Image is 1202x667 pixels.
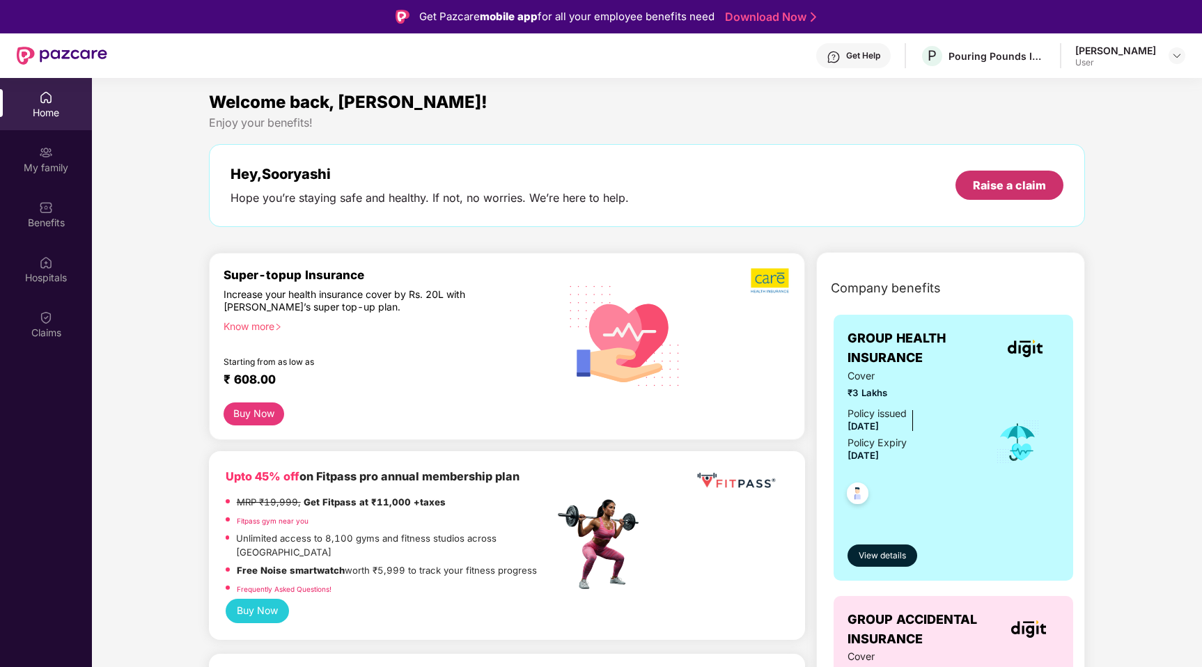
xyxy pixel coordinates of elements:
[559,267,692,402] img: svg+xml;base64,PHN2ZyB4bWxucz0iaHR0cDovL3d3dy53My5vcmcvMjAwMC9zdmciIHhtbG5zOnhsaW5rPSJodHRwOi8vd3...
[1008,340,1043,357] img: insurerLogo
[973,178,1046,193] div: Raise a claim
[1075,44,1156,57] div: [PERSON_NAME]
[209,116,1086,130] div: Enjoy your benefits!
[694,468,778,494] img: fppp.png
[224,288,494,314] div: Increase your health insurance cover by Rs. 20L with [PERSON_NAME]’s super top-up plan.
[224,267,554,282] div: Super-topup Insurance
[1011,620,1046,638] img: insurerLogo
[841,478,875,512] img: svg+xml;base64,PHN2ZyB4bWxucz0iaHR0cDovL3d3dy53My5vcmcvMjAwMC9zdmciIHdpZHRoPSI0OC45NDMiIGhlaWdodD...
[224,402,284,425] button: Buy Now
[848,435,907,450] div: Policy Expiry
[827,50,841,64] img: svg+xml;base64,PHN2ZyBpZD0iSGVscC0zMngzMiIgeG1sbnM9Imh0dHA6Ly93d3cudzMub3JnLzIwMDAvc3ZnIiB3aWR0aD...
[226,469,299,483] b: Upto 45% off
[848,386,976,400] span: ₹3 Lakhs
[209,92,487,112] span: Welcome back, [PERSON_NAME]!
[928,47,937,64] span: P
[237,565,345,576] strong: Free Noise smartwatch
[237,496,301,508] del: MRP ₹19,999,
[224,320,546,330] div: Know more
[848,406,907,421] div: Policy issued
[848,544,917,567] button: View details
[39,311,53,324] img: svg+xml;base64,PHN2ZyBpZD0iQ2xhaW0iIHhtbG5zPSJodHRwOi8vd3d3LnczLm9yZy8yMDAwL3N2ZyIgd2lkdGg9IjIwIi...
[848,368,976,384] span: Cover
[274,323,282,331] span: right
[304,496,446,508] strong: Get Fitpass at ₹11,000 +taxes
[848,421,879,432] span: [DATE]
[231,191,629,205] div: Hope you’re staying safe and healthy. If not, no worries. We’re here to help.
[39,91,53,104] img: svg+xml;base64,PHN2ZyBpZD0iSG9tZSIgeG1sbnM9Imh0dHA6Ly93d3cudzMub3JnLzIwMDAvc3ZnIiB3aWR0aD0iMjAiIG...
[39,256,53,269] img: svg+xml;base64,PHN2ZyBpZD0iSG9zcGl0YWxzIiB4bWxucz0iaHR0cDovL3d3dy53My5vcmcvMjAwMC9zdmciIHdpZHRoPS...
[39,201,53,214] img: svg+xml;base64,PHN2ZyBpZD0iQmVuZWZpdHMiIHhtbG5zPSJodHRwOi8vd3d3LnczLm9yZy8yMDAwL3N2ZyIgd2lkdGg9Ij...
[554,496,651,593] img: fpp.png
[848,450,879,461] span: [DATE]
[751,267,790,294] img: b5dec4f62d2307b9de63beb79f102df3.png
[231,166,629,182] div: Hey, Sooryashi
[1075,57,1156,68] div: User
[237,517,309,525] a: Fitpass gym near you
[226,599,289,622] button: Buy Now
[236,531,554,560] p: Unlimited access to 8,100 gyms and fitness studios across [GEOGRAPHIC_DATA]
[224,372,540,389] div: ₹ 608.00
[859,549,906,563] span: View details
[237,563,537,578] p: worth ₹5,999 to track your fitness progress
[480,10,538,23] strong: mobile app
[17,47,107,65] img: New Pazcare Logo
[949,49,1046,63] div: Pouring Pounds India Pvt Ltd (CashKaro and EarnKaro)
[831,278,941,298] span: Company benefits
[848,649,976,664] span: Cover
[224,356,495,366] div: Starting from as low as
[811,10,816,24] img: Stroke
[995,419,1040,465] img: icon
[1171,50,1183,61] img: svg+xml;base64,PHN2ZyBpZD0iRHJvcGRvd24tMzJ4MzIiIHhtbG5zPSJodHRwOi8vd3d3LnczLm9yZy8yMDAwL3N2ZyIgd2...
[226,469,520,483] b: on Fitpass pro annual membership plan
[237,585,331,593] a: Frequently Asked Questions!
[846,50,880,61] div: Get Help
[39,146,53,159] img: svg+xml;base64,PHN2ZyB3aWR0aD0iMjAiIGhlaWdodD0iMjAiIHZpZXdCb3g9IjAgMCAyMCAyMCIgZmlsbD0ibm9uZSIgeG...
[419,8,715,25] div: Get Pazcare for all your employee benefits need
[396,10,409,24] img: Logo
[725,10,812,24] a: Download Now
[848,329,991,368] span: GROUP HEALTH INSURANCE
[848,610,997,650] span: GROUP ACCIDENTAL INSURANCE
